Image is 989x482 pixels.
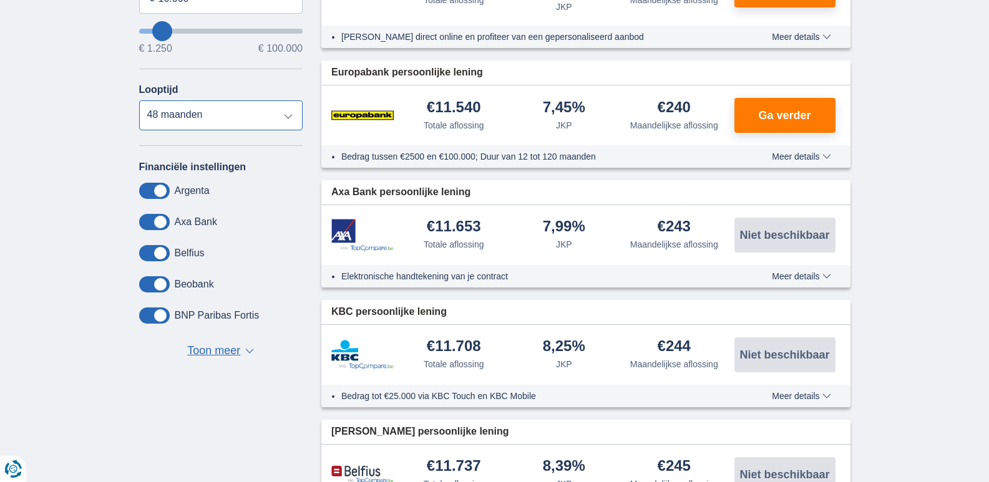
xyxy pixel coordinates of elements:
span: Meer details [772,32,831,41]
button: Ga verder [734,98,836,133]
span: Meer details [772,272,831,281]
div: JKP [556,1,572,13]
label: Belfius [175,248,205,259]
button: Meer details [762,391,840,401]
li: Elektronische handtekening van je contract [341,270,726,282]
div: €11.540 [427,100,481,117]
label: BNP Paribas Fortis [175,310,260,321]
label: Looptijd [139,84,178,95]
li: Bedrag tot €25.000 via KBC Touch en KBC Mobile [341,390,726,402]
span: € 1.250 [139,44,172,54]
li: [PERSON_NAME] direct online en profiteer van een gepersonaliseerd aanbod [341,31,726,43]
div: JKP [556,119,572,132]
span: Meer details [772,152,831,161]
button: Niet beschikbaar [734,337,836,372]
span: Axa Bank persoonlijke lening [331,185,470,200]
label: Financiële instellingen [139,161,246,173]
span: Niet beschikbaar [739,229,829,241]
div: €240 [658,100,691,117]
input: wantToBorrow [139,29,303,34]
div: Maandelijkse aflossing [630,358,718,370]
div: 8,25% [543,339,585,355]
button: Meer details [762,271,840,281]
div: €11.708 [427,339,481,355]
div: JKP [556,358,572,370]
div: JKP [556,238,572,251]
span: Toon meer [187,343,240,359]
img: product.pl.alt Axa Bank [331,219,394,252]
label: Argenta [175,185,210,196]
div: €245 [658,458,691,475]
span: Niet beschikbaar [739,469,829,480]
div: Maandelijkse aflossing [630,238,718,251]
div: €244 [658,339,691,355]
span: Niet beschikbaar [739,349,829,360]
button: Niet beschikbaar [734,218,836,253]
span: Meer details [772,392,831,400]
label: Axa Bank [175,216,217,228]
span: Ga verder [758,110,811,121]
button: Meer details [762,32,840,42]
div: 7,99% [543,219,585,236]
div: Totale aflossing [424,358,484,370]
div: Totale aflossing [424,238,484,251]
img: product.pl.alt KBC [331,340,394,370]
span: ▼ [245,349,254,354]
div: Totale aflossing [424,119,484,132]
button: Meer details [762,152,840,161]
span: € 100.000 [258,44,303,54]
div: 7,45% [543,100,585,117]
img: product.pl.alt Europabank [331,100,394,131]
div: €243 [658,219,691,236]
div: €11.653 [427,219,481,236]
li: Bedrag tussen €2500 en €100.000; Duur van 12 tot 120 maanden [341,150,726,163]
span: [PERSON_NAME] persoonlijke lening [331,425,509,439]
span: Europabank persoonlijke lening [331,65,483,80]
label: Beobank [175,279,214,290]
div: 8,39% [543,458,585,475]
span: KBC persoonlijke lening [331,305,447,319]
div: €11.737 [427,458,481,475]
button: Toon meer ▼ [183,342,258,360]
div: Maandelijkse aflossing [630,119,718,132]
